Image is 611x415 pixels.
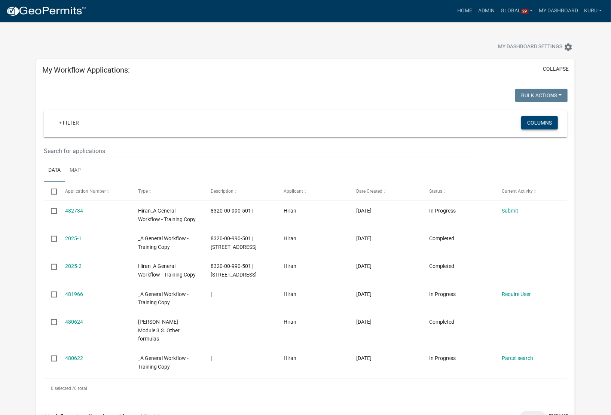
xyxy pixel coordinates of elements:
a: My Dashboard [536,4,581,18]
h5: My Workflow Applications: [42,65,130,74]
span: In Progress [429,208,456,214]
a: Admin [476,4,498,18]
button: Columns [521,116,558,129]
a: 482734 [65,208,83,214]
span: Hiran_A General Workflow - Training Copy [138,263,196,278]
span: Description [211,189,233,194]
span: In Progress [429,355,456,361]
a: Global29 [498,4,536,18]
datatable-header-cell: Current Activity [495,182,568,200]
span: _A General Workflow - Training Copy [138,291,189,306]
span: Status [429,189,442,194]
span: 0 selected / [51,386,74,391]
div: collapse [36,81,575,405]
span: | [211,355,212,361]
span: 09/18/2025 [356,319,372,325]
span: 09/22/2025 [356,263,372,269]
span: Completed [429,263,454,269]
a: 2025-2 [65,263,82,269]
span: Hiran [284,291,296,297]
span: Hiran [284,319,296,325]
button: collapse [543,65,569,73]
datatable-header-cell: Description [204,182,277,200]
datatable-header-cell: Type [131,182,204,200]
span: Applicant [284,189,303,194]
a: 480622 [65,355,83,361]
a: Parcel search [502,355,533,361]
i: settings [564,43,573,52]
span: Hiran_A General Workflow - Training Copy [138,208,196,222]
a: Map [65,159,85,183]
a: Kuru [581,4,605,18]
span: _A General Workflow - Training Copy [138,235,189,250]
span: Hiran [284,263,296,269]
datatable-header-cell: Select [44,182,58,200]
span: Completed [429,235,454,241]
span: In Progress [429,291,456,297]
span: Date Created [356,189,382,194]
a: Home [455,4,476,18]
span: Current Activity [502,189,533,194]
span: 09/23/2025 [356,208,372,214]
span: Hiran [284,235,296,241]
span: 29 [521,9,529,15]
datatable-header-cell: Application Number [58,182,131,200]
div: 6 total [44,379,568,398]
span: Hiran [284,208,296,214]
span: My Dashboard Settings [498,43,562,52]
input: Search for applications [44,143,478,159]
a: + Filter [53,116,85,129]
span: Hiran [284,355,296,361]
span: Completed [429,319,454,325]
span: 8320-00-990-501 | 1234 Main street [211,235,257,250]
span: 09/22/2025 [356,291,372,297]
datatable-header-cell: Status [422,182,495,200]
a: 2025-1 [65,235,82,241]
datatable-header-cell: Applicant [277,182,349,200]
a: Submit [502,208,518,214]
span: 09/18/2025 [356,355,372,361]
span: Application Number [65,189,106,194]
span: 8320-00-990-501 | 1234 Main Street [211,263,257,278]
span: | [211,291,212,297]
a: 480624 [65,319,83,325]
span: Type [138,189,148,194]
button: My Dashboard Settingssettings [492,40,579,54]
a: Require User [502,291,531,297]
span: 8320-00-990-501 | [211,208,253,214]
datatable-header-cell: Date Created [349,182,422,200]
span: _A General Workflow - Training Copy [138,355,189,370]
span: 09/22/2025 [356,235,372,241]
button: Bulk Actions [515,89,568,102]
span: Tracy - Module 3.3. Other formulas [138,319,181,342]
a: 481966 [65,291,83,297]
a: Data [44,159,65,183]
